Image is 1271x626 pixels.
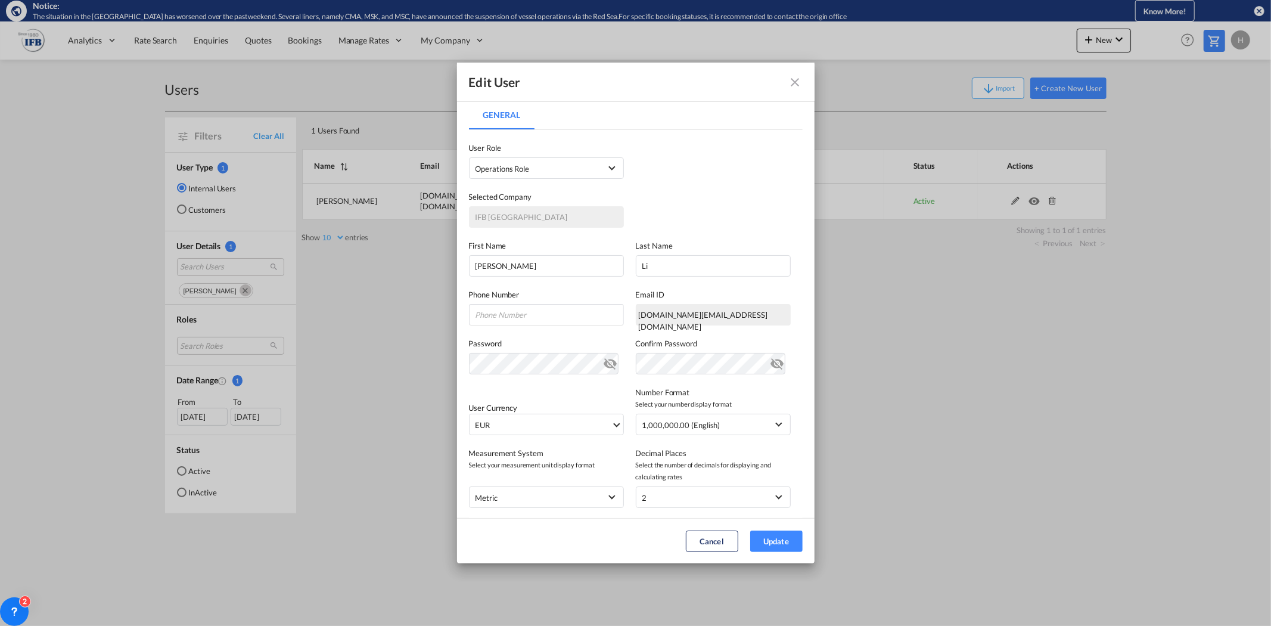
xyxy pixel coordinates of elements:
label: Last Name [636,240,791,252]
md-dialog: General General ... [457,63,815,563]
input: Selected Company [469,206,624,228]
md-icon: icon-eye-off [770,354,785,368]
label: Decimal Places [636,447,791,459]
md-select: {{(ctrl.parent.createData.viewShipper && !ctrl.parent.createData.user_data.role_id) ? 'N/A' : 'Se... [469,157,624,179]
md-select: Select Currency: € EUREuro [469,414,624,435]
div: Edit User [469,75,521,90]
div: kai.li@ifbhamburg.de [636,304,791,326]
span: EUR [476,419,611,431]
input: First name [469,255,624,277]
md-pagination-wrapper: Use the left and right arrow keys to navigate between tabs [469,101,546,129]
md-tab-item: General [469,101,534,129]
md-icon: icon-eye-off [604,354,618,368]
div: Operations Role [476,164,530,173]
span: Select the number of decimals for displaying and calculating rates [636,459,791,483]
label: Confirm Password [636,337,791,349]
label: Email ID [636,289,791,300]
span: Select your number display format [636,398,791,410]
label: Password [469,337,624,349]
div: 2 [642,493,647,503]
label: User Currency [469,403,518,413]
input: Phone Number [469,304,624,326]
div: 1,000,000.00 (English) [642,420,720,430]
button: Cancel [686,531,738,552]
md-icon: icon-close fg-AAA8AD [788,75,803,89]
input: Last name [636,255,791,277]
span: Select your measurement unit display format [469,459,624,471]
button: icon-close fg-AAA8AD [784,70,807,94]
div: metric [476,493,498,503]
label: First Name [469,240,624,252]
label: Phone Number [469,289,624,300]
label: Measurement System [469,447,624,459]
button: Update [750,531,803,552]
label: Number Format [636,386,791,398]
label: Selected Company [469,191,624,203]
label: User Role [469,142,624,154]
